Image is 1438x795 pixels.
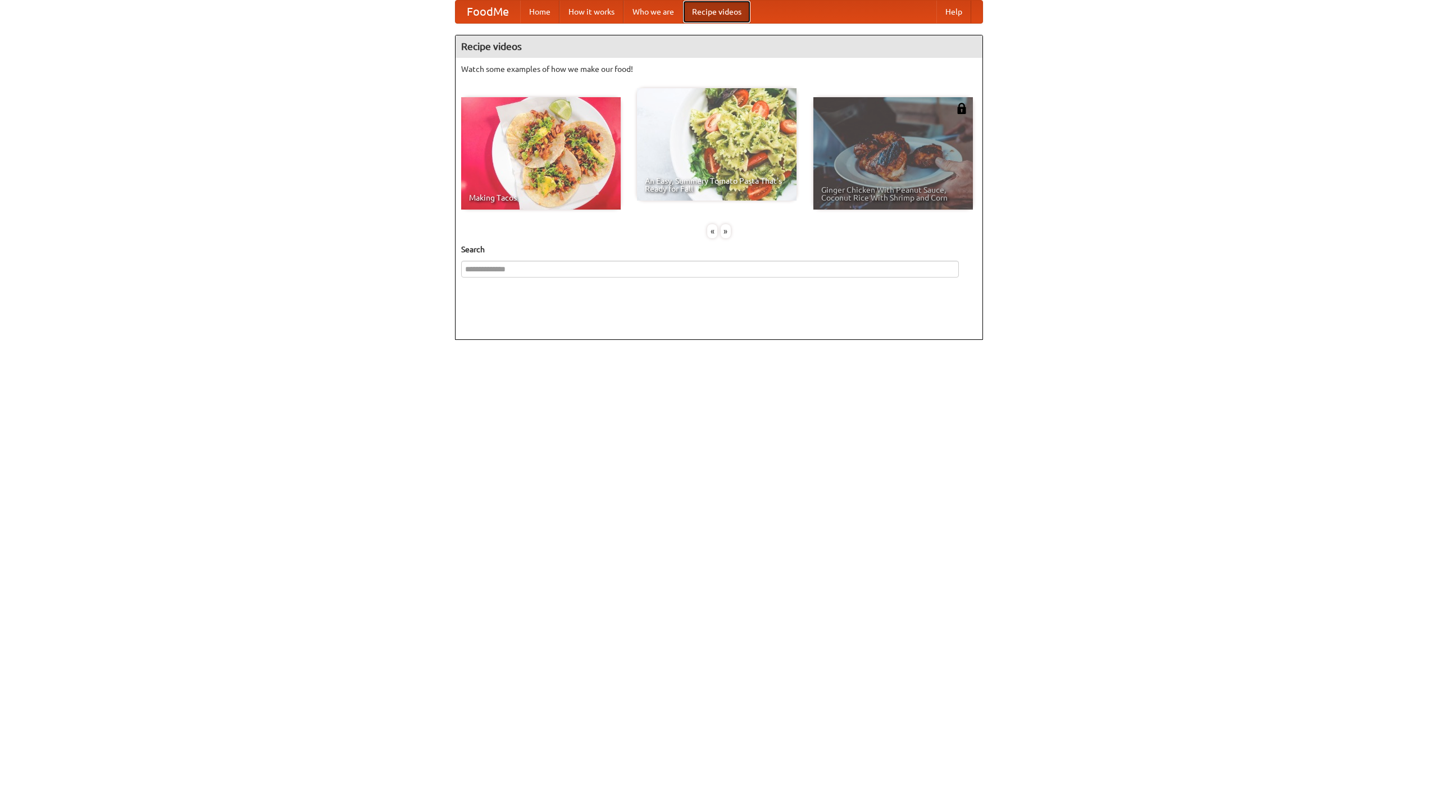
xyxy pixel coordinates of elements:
h4: Recipe videos [456,35,982,58]
div: » [721,224,731,238]
a: FoodMe [456,1,520,23]
p: Watch some examples of how we make our food! [461,63,977,75]
a: Who we are [624,1,683,23]
a: Recipe videos [683,1,750,23]
a: Help [936,1,971,23]
a: An Easy, Summery Tomato Pasta That's Ready for Fall [637,88,797,201]
span: Making Tacos [469,194,613,202]
h5: Search [461,244,977,255]
a: Home [520,1,559,23]
a: How it works [559,1,624,23]
img: 483408.png [956,103,967,114]
span: An Easy, Summery Tomato Pasta That's Ready for Fall [645,177,789,193]
div: « [707,224,717,238]
a: Making Tacos [461,97,621,210]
